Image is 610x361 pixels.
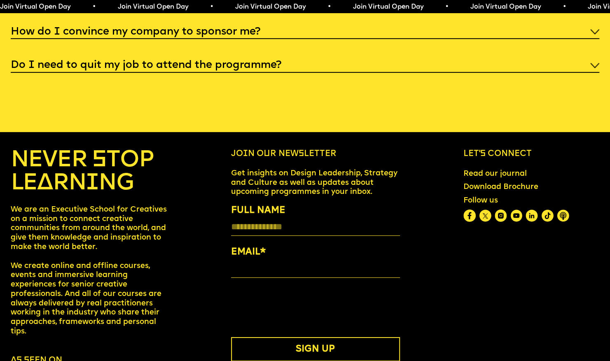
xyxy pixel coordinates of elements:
[463,196,569,205] div: Follow us
[11,61,281,70] h5: Do I need to quit my job to attend the programme?
[92,4,96,10] span: •
[231,169,400,197] p: Get insights on Design Leadership, Strategy and Culture as well as updates about upcoming program...
[11,149,168,196] h4: NEVER STOP LEARNING
[463,149,599,159] h6: Let’s connect
[11,28,260,36] h5: How do I convince my company to sponsor me?
[445,4,449,10] span: •
[210,4,213,10] span: •
[231,203,400,218] label: FULL NAME
[327,4,331,10] span: •
[231,149,400,159] h6: Join our newsletter
[459,165,531,183] a: Read our journal
[231,293,356,325] iframe: reCAPTCHA
[459,179,543,196] a: Download Brochure
[11,205,168,337] p: We are an Executive School for Creatives on a mission to connect creative communities from around...
[563,4,566,10] span: •
[231,245,400,260] label: EMAIL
